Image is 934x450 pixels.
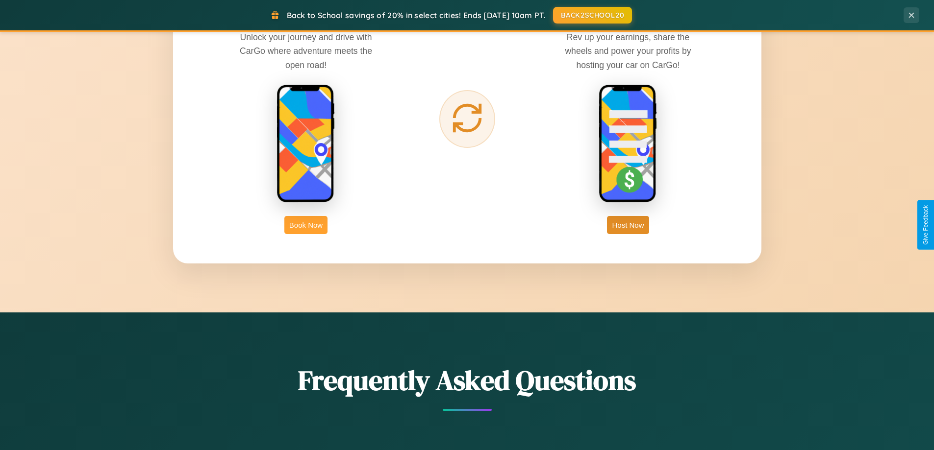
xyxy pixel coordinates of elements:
[555,30,702,71] p: Rev up your earnings, share the wheels and power your profits by hosting your car on CarGo!
[287,10,546,20] span: Back to School savings of 20% in select cities! Ends [DATE] 10am PT.
[607,216,649,234] button: Host Now
[599,84,657,204] img: host phone
[284,216,328,234] button: Book Now
[277,84,335,204] img: rent phone
[922,205,929,245] div: Give Feedback
[553,7,632,24] button: BACK2SCHOOL20
[173,361,761,399] h2: Frequently Asked Questions
[232,30,379,71] p: Unlock your journey and drive with CarGo where adventure meets the open road!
